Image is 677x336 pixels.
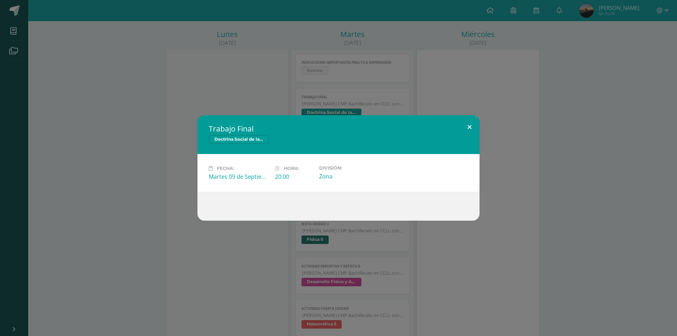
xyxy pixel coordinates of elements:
[209,173,269,181] div: Martes 09 de Septiembre
[275,173,313,181] div: 20:00
[209,124,468,134] h2: Trabajo Final
[319,172,380,180] div: Zona
[284,166,299,171] span: Hora:
[459,115,480,139] button: Close (Esc)
[209,135,269,143] span: Doctrina Social de la [DEMOGRAPHIC_DATA]
[217,166,234,171] span: Fecha:
[319,165,380,171] label: División:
